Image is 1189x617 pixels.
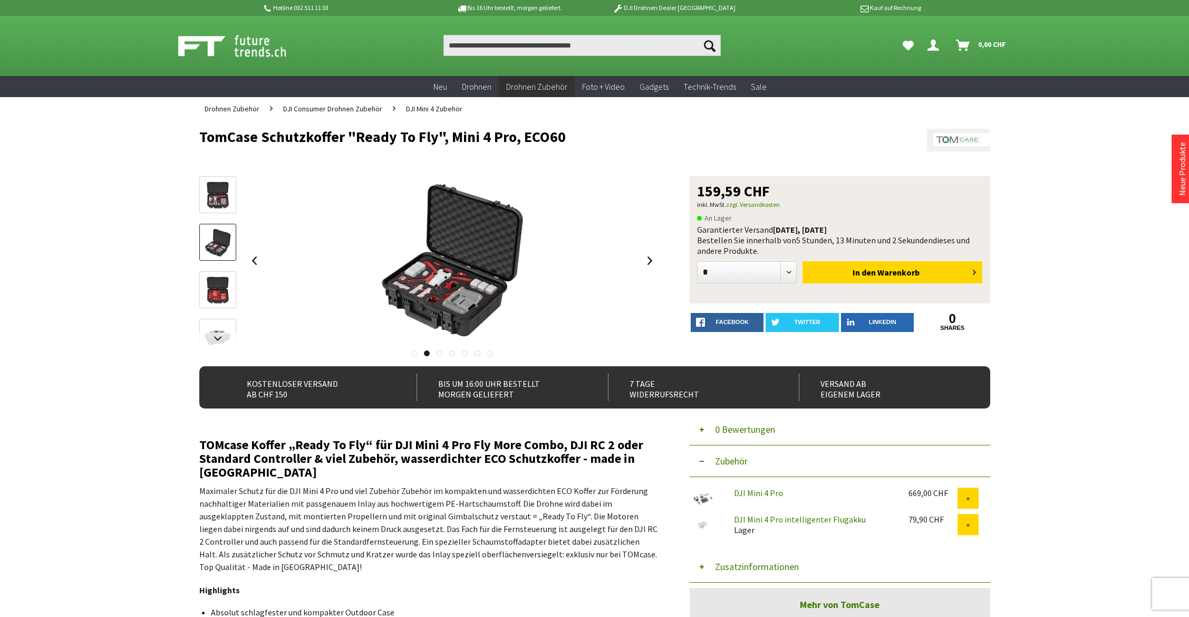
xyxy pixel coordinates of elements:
[582,81,625,92] span: Foto + Video
[908,514,958,525] div: 79,90 CHF
[734,488,783,498] a: DJI Mini 4 Pro
[401,97,468,120] a: DJI Mini 4 Zubehör
[691,313,764,332] a: facebook
[699,35,721,56] button: Suchen
[499,76,575,98] a: Drohnen Zubehör
[853,267,876,278] span: In den
[690,551,990,583] button: Zusatzinformationen
[927,129,990,151] img: TomCase
[690,488,716,509] img: DJI Mini 4 Pro
[443,35,721,56] input: Produkt, Marke, Kategorie, EAN, Artikelnummer…
[608,374,776,401] div: 7 Tage Widerrufsrecht
[690,414,990,445] button: 0 Bewertungen
[640,81,669,92] span: Gadgets
[795,319,820,325] span: twitter
[952,35,1011,56] a: Warenkorb
[734,514,866,525] a: DJI Mini 4 Pro intelligenter Flugakku
[199,438,658,479] h2: TOMcase Koffer „Ready To Fly“ für DJI Mini 4 Pro Fly More Combo, DJI RC 2 oder Standard Controlle...
[202,180,233,211] img: Vorschau: TomCase Schutzkoffer "Ready To Fly", Mini 4 Pro, ECO60
[592,2,756,14] p: DJI Drohnen Dealer [GEOGRAPHIC_DATA]
[575,76,632,98] a: Foto + Video
[199,585,240,595] strong: Highlights
[1177,142,1187,196] a: Neue Produkte
[690,445,990,477] button: Zubehör
[506,81,567,92] span: Drohnen Zubehör
[283,104,382,113] span: DJI Consumer Drohnen Zubehör
[716,319,749,325] span: facebook
[757,2,921,14] p: Kauf auf Rechnung
[923,35,948,56] a: Dein Konto
[199,97,265,120] a: Drohnen Zubehör
[205,104,259,113] span: Drohnen Zubehör
[897,35,919,56] a: Meine Favoriten
[799,374,967,401] div: Versand ab eigenem Lager
[433,81,447,92] span: Neu
[427,2,592,14] p: Bis 16 Uhr bestellt, morgen geliefert.
[278,97,388,120] a: DJI Consumer Drohnen Zubehör
[978,36,1006,53] span: 0,00 CHF
[916,313,989,325] a: 0
[916,325,989,331] a: shares
[803,261,982,283] button: In den Warenkorb
[683,81,736,92] span: Technik-Trends
[462,81,491,92] span: Drohnen
[773,224,827,235] b: [DATE], [DATE]
[632,76,676,98] a: Gadgets
[690,514,716,535] img: DJI Mini 4 Pro intelligenter Flugakku
[697,224,983,256] div: Garantierter Versand Bestellen Sie innerhalb von dieses und andere Produkte.
[697,184,770,198] span: 159,59 CHF
[908,488,958,498] div: 669,00 CHF
[178,33,310,59] img: Shop Futuretrends - zur Startseite wechseln
[263,2,427,14] p: Hotline 032 511 11 03
[726,514,900,535] div: Lager
[226,374,394,401] div: Kostenloser Versand ab CHF 150
[697,212,732,224] span: An Lager
[743,76,774,98] a: Sale
[766,313,839,332] a: twitter
[869,319,896,325] span: LinkedIn
[796,235,933,245] span: 5 Stunden, 13 Minuten und 2 Sekunden
[406,104,462,113] span: DJI Mini 4 Zubehör
[199,129,832,145] h1: TomCase Schutzkoffer "Ready To Fly", Mini 4 Pro, ECO60
[199,485,658,573] p: Maximaler Schutz für die DJI Mini 4 Pro und viel Zubehör Zubehör im kompakten und wasserdichten E...
[426,76,455,98] a: Neu
[726,201,780,208] a: zzgl. Versandkosten
[877,267,920,278] span: Warenkorb
[697,198,983,211] p: inkl. MwSt.
[676,76,743,98] a: Technik-Trends
[455,76,499,98] a: Drohnen
[841,313,914,332] a: LinkedIn
[751,81,767,92] span: Sale
[417,374,585,401] div: Bis um 16:00 Uhr bestellt Morgen geliefert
